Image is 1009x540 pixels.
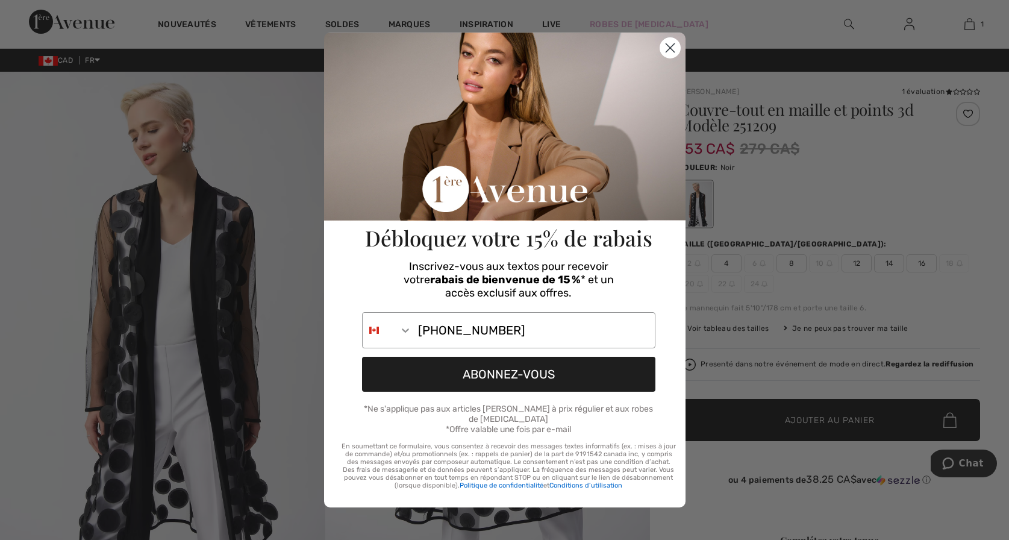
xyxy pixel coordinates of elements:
[342,442,676,489] p: En soumettant ce formulaire, vous consentez à recevoir des messages textes informatifs (ex. : mis...
[446,424,571,435] span: *Offre valable une fois par e-mail
[362,357,655,392] button: ABONNEZ-VOUS
[363,313,412,348] button: Search Countries
[549,482,622,489] a: Conditions d’utilisation
[430,273,581,286] span: rabais de bienvenue de 15 %
[460,482,543,489] a: Politique de confidentialité
[28,8,53,19] span: Chat
[412,313,655,348] input: Téléphone
[404,260,614,300] span: Inscrivez-vous aux textos pour recevoir votre * et un accès exclusif aux offres.
[365,224,652,252] span: Débloquez votre 15% de rabais
[364,404,653,424] span: *Ne s'applique pas aux articles [PERSON_NAME] à prix régulier et aux robes de [MEDICAL_DATA]
[369,325,379,335] img: Canada
[660,37,681,58] button: Close dialog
